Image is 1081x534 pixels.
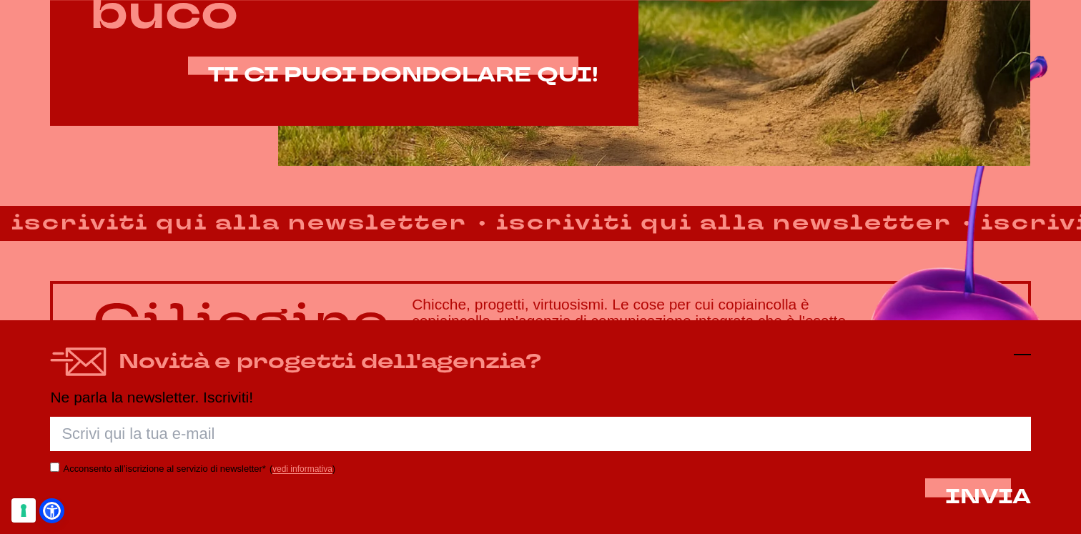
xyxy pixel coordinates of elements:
label: Acconsento all’iscrizione al servizio di newsletter* [64,463,266,474]
h4: Novità e progetti dell'agenzia? [119,346,541,377]
a: Open Accessibility Menu [43,502,61,520]
strong: iscriviti qui alla newsletter [485,207,964,239]
span: ( ) [270,464,335,474]
button: Le tue preferenze relative al consenso per le tecnologie di tracciamento [11,498,36,523]
a: TI CI PUOI DONDOLARE QUI! [208,64,598,86]
h3: Chicche, progetti, virtuosismi. Le cose per cui copiaincolla è copiaincolla, un'agenzia di comuni... [412,296,988,345]
input: Scrivi qui la tua e-mail [50,417,1030,451]
p: Ciliegine [93,295,389,347]
a: vedi informativa [272,464,332,474]
span: INVIA [945,483,1031,510]
span: TI CI PUOI DONDOLARE QUI! [208,61,598,89]
p: Ne parla la newsletter. Iscriviti! [50,389,1030,405]
button: INVIA [945,485,1031,508]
